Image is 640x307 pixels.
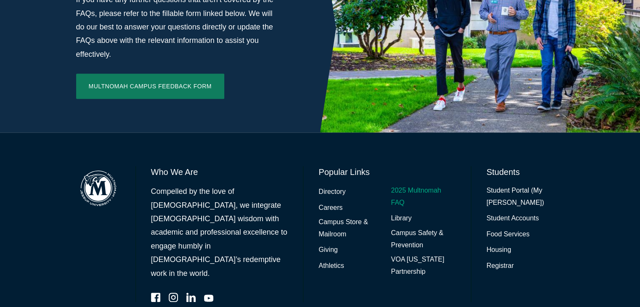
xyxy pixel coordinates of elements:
[486,244,511,256] a: Housing
[204,293,213,302] a: YouTube
[319,202,343,214] a: Careers
[169,293,178,302] a: Instagram
[391,212,412,225] a: Library
[319,244,337,256] a: Giving
[319,260,344,272] a: Athletics
[319,166,456,178] h6: Popular Links
[486,166,564,178] h6: Students
[319,186,345,198] a: Directory
[319,216,383,241] a: Campus Store & Mailroom
[151,166,288,178] h6: Who We Are
[486,185,564,209] a: Student Portal (My [PERSON_NAME])
[151,293,160,302] a: Facebook
[76,74,224,99] a: Multnomah Campus Feedback Form
[486,260,514,272] a: Registrar
[151,185,288,280] p: Compelled by the love of [DEMOGRAPHIC_DATA], we integrate [DEMOGRAPHIC_DATA] wisdom with academic...
[391,227,456,251] a: Campus Safety & Prevention
[486,228,529,241] a: Food Services
[486,212,539,225] a: Student Accounts
[391,185,456,209] a: 2025 Multnomah FAQ
[391,254,456,278] a: VOA [US_STATE] Partnership
[186,293,196,302] a: LinkedIn
[76,166,120,210] img: Multnomah Campus of Jessup University logo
